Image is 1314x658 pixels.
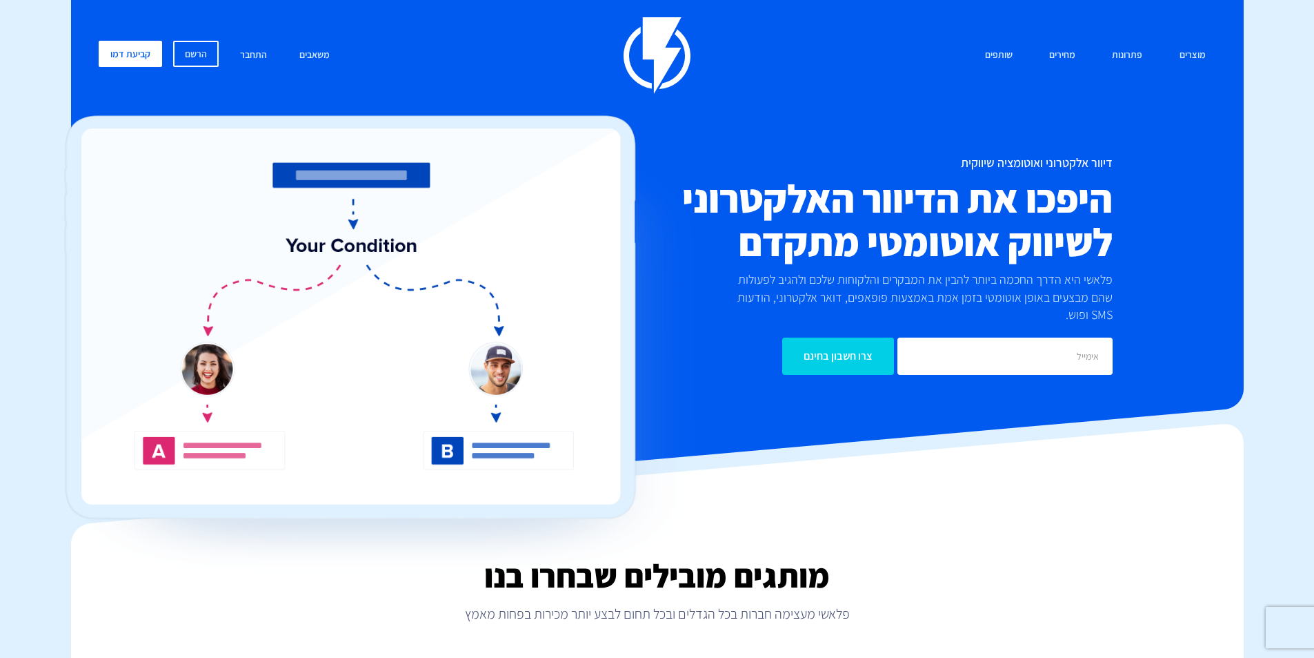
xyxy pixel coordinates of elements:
[71,558,1244,594] h2: מותגים מובילים שבחרו בנו
[230,41,277,70] a: התחבר
[782,338,894,375] input: צרו חשבון בחינם
[714,271,1113,324] p: פלאשי היא הדרך החכמה ביותר להבין את המבקרים והלקוחות שלכם ולהגיב לפעולות שהם מבצעים באופן אוטומטי...
[1039,41,1086,70] a: מחירים
[897,338,1113,375] input: אימייל
[99,41,162,67] a: קביעת דמו
[975,41,1023,70] a: שותפים
[173,41,219,67] a: הרשם
[1102,41,1153,70] a: פתרונות
[575,177,1113,264] h2: היפכו את הדיוור האלקטרוני לשיווק אוטומטי מתקדם
[289,41,340,70] a: משאבים
[71,604,1244,623] p: פלאשי מעצימה חברות בכל הגדלים ובכל תחום לבצע יותר מכירות בפחות מאמץ
[575,156,1113,170] h1: דיוור אלקטרוני ואוטומציה שיווקית
[1169,41,1216,70] a: מוצרים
